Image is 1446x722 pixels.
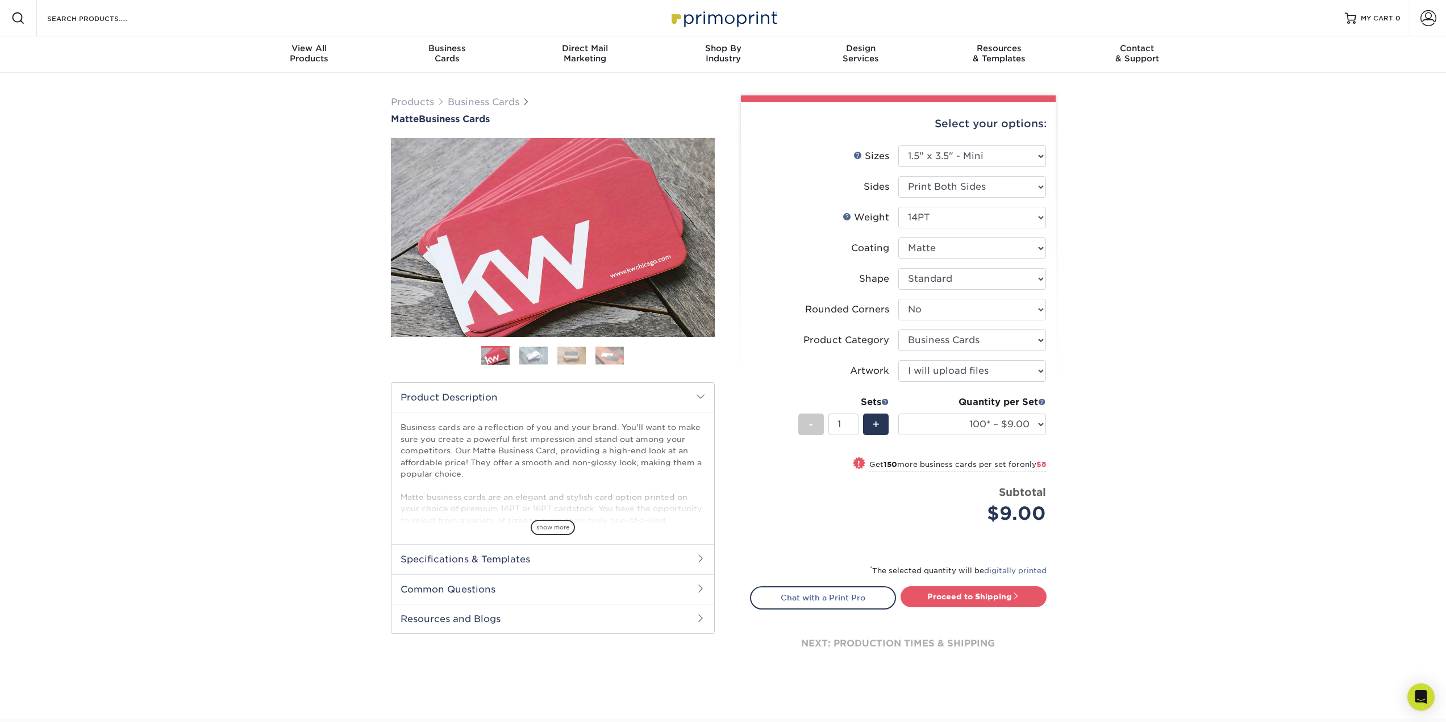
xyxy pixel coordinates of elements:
[1020,460,1046,469] span: only
[654,36,792,73] a: Shop ByIndustry
[792,36,930,73] a: DesignServices
[391,383,714,412] h2: Product Description
[792,43,930,64] div: Services
[531,520,575,535] span: show more
[901,586,1047,607] a: Proceed to Shipping
[378,43,516,53] span: Business
[391,76,715,399] img: Matte 01
[853,149,889,163] div: Sizes
[859,272,889,286] div: Shape
[857,458,860,470] span: !
[1395,14,1401,22] span: 0
[391,97,434,107] a: Products
[240,43,378,64] div: Products
[654,43,792,53] span: Shop By
[750,610,1047,678] div: next: production times & shipping
[930,36,1068,73] a: Resources& Templates
[46,11,157,25] input: SEARCH PRODUCTS.....
[1068,36,1206,73] a: Contact& Support
[803,333,889,347] div: Product Category
[884,460,897,469] strong: 150
[516,43,654,64] div: Marketing
[1407,683,1435,711] div: Open Intercom Messenger
[869,460,1046,471] small: Get more business cards per set for
[240,43,378,53] span: View All
[391,544,714,574] h2: Specifications & Templates
[1068,43,1206,64] div: & Support
[654,43,792,64] div: Industry
[1361,14,1393,23] span: MY CART
[391,114,715,124] a: MatteBusiness Cards
[519,347,548,364] img: Business Cards 02
[750,586,896,609] a: Chat with a Print Pro
[557,347,586,364] img: Business Cards 03
[999,486,1046,498] strong: Subtotal
[1036,460,1046,469] span: $8
[805,303,889,316] div: Rounded Corners
[984,566,1047,575] a: digitally printed
[750,102,1047,145] div: Select your options:
[930,43,1068,64] div: & Templates
[907,500,1046,527] div: $9.00
[378,43,516,64] div: Cards
[391,114,715,124] h1: Business Cards
[870,566,1047,575] small: The selected quantity will be
[792,43,930,53] span: Design
[401,421,705,583] p: Business cards are a reflection of you and your brand. You'll want to make sure you create a powe...
[378,36,516,73] a: BusinessCards
[843,211,889,224] div: Weight
[481,342,510,370] img: Business Cards 01
[391,604,714,633] h2: Resources and Blogs
[240,36,378,73] a: View AllProducts
[850,364,889,378] div: Artwork
[798,395,889,409] div: Sets
[391,574,714,604] h2: Common Questions
[595,347,624,364] img: Business Cards 04
[666,6,780,30] img: Primoprint
[851,241,889,255] div: Coating
[391,114,419,124] span: Matte
[872,416,880,433] span: +
[516,36,654,73] a: Direct MailMarketing
[448,97,519,107] a: Business Cards
[516,43,654,53] span: Direct Mail
[1068,43,1206,53] span: Contact
[864,180,889,194] div: Sides
[930,43,1068,53] span: Resources
[898,395,1046,409] div: Quantity per Set
[809,416,814,433] span: -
